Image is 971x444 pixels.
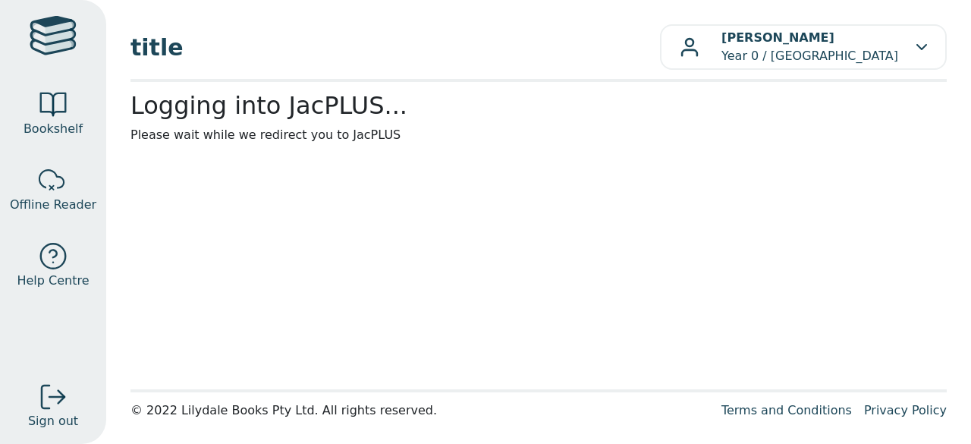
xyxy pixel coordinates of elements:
[130,30,660,65] span: title
[721,30,834,45] b: [PERSON_NAME]
[721,403,852,417] a: Terms and Conditions
[660,24,947,70] button: [PERSON_NAME]Year 0 / [GEOGRAPHIC_DATA]
[130,91,947,120] h2: Logging into JacPLUS...
[24,120,83,138] span: Bookshelf
[721,29,898,65] p: Year 0 / [GEOGRAPHIC_DATA]
[130,126,947,144] p: Please wait while we redirect you to JacPLUS
[28,412,78,430] span: Sign out
[864,403,947,417] a: Privacy Policy
[130,401,709,420] div: © 2022 Lilydale Books Pty Ltd. All rights reserved.
[10,196,96,214] span: Offline Reader
[17,272,89,290] span: Help Centre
